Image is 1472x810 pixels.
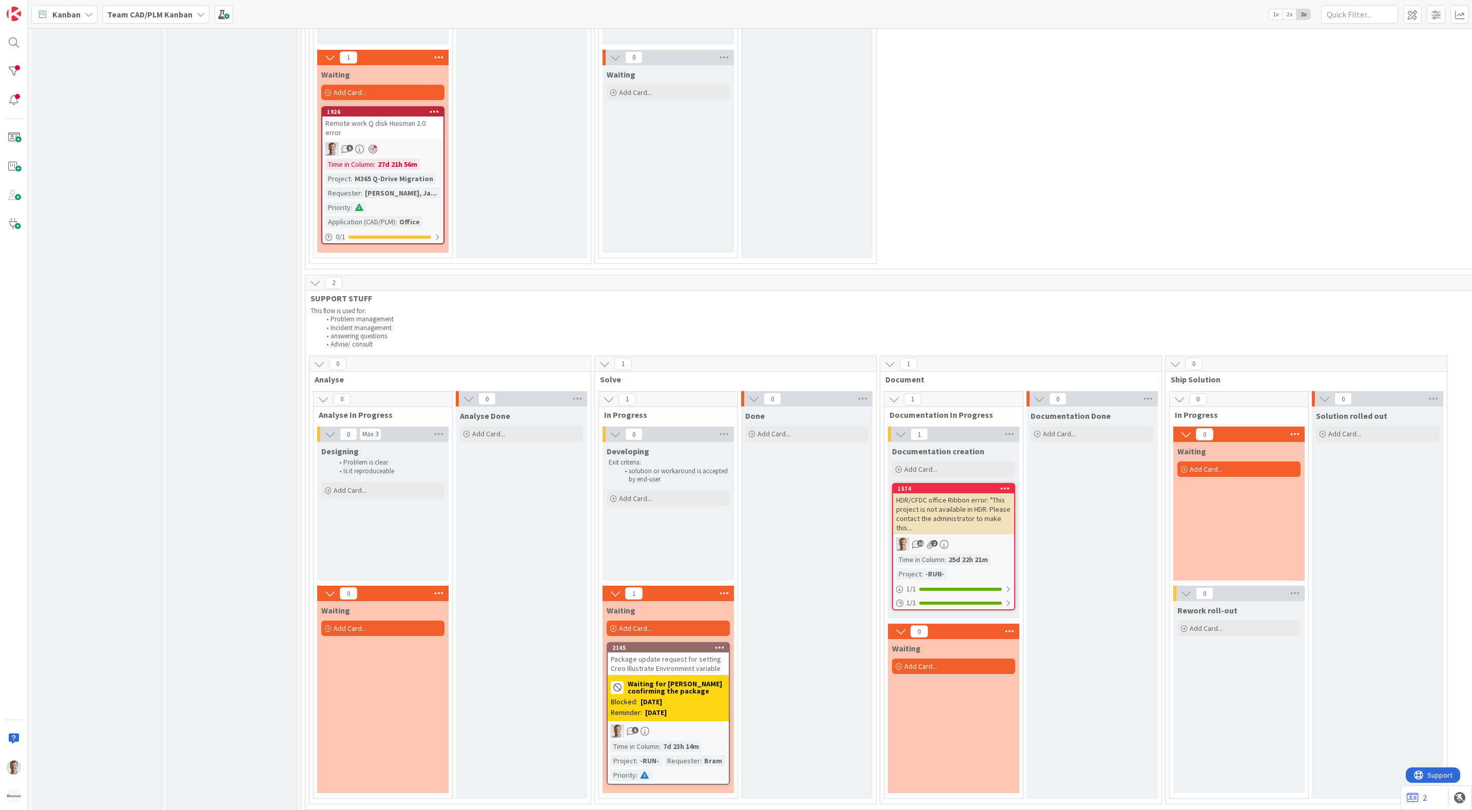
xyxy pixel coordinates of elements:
div: 27d 21h 56m [375,159,420,170]
span: Support [22,2,47,14]
div: Office [397,216,422,227]
img: BO [611,724,624,738]
span: : [636,769,637,781]
img: Visit kanbanzone.com [7,7,21,21]
span: Waiting [607,69,635,80]
span: Waiting [321,605,350,615]
span: Add Card... [472,429,505,438]
span: 1 [911,428,928,440]
span: Document [885,374,1149,384]
div: Package update request for setting Creo Illustrate Environment variable [608,652,729,675]
div: -RUN- [637,755,662,766]
span: Add Card... [758,429,790,438]
div: 0/1 [322,230,443,243]
span: Add Card... [904,662,937,671]
span: In Progress [1175,410,1295,420]
span: 0 [625,51,643,64]
span: 0 [340,428,357,440]
span: Add Card... [1043,429,1076,438]
div: Blocked: [611,697,637,707]
span: 0 / 1 [336,232,345,242]
span: 2 [325,277,342,289]
div: 1/1 [893,596,1014,609]
div: BO [322,142,443,156]
li: Problem is clear [334,458,443,467]
span: Add Card... [619,494,652,503]
span: 10 [917,540,924,547]
span: 0 [764,393,781,405]
span: Add Card... [1190,624,1223,633]
span: 5 [346,145,353,151]
span: : [395,216,397,227]
span: 1 / 1 [906,584,916,594]
div: Project [611,755,636,766]
span: 3x [1296,9,1310,20]
div: [PERSON_NAME], Ja... [362,187,439,199]
span: Add Card... [334,88,366,97]
span: 1 [340,51,357,64]
span: 0 [911,625,928,638]
div: 2145 [608,643,729,652]
div: 1926Remote work Q disk Huisman 2.0 error [322,107,443,139]
img: BO [325,142,339,156]
span: : [700,755,702,766]
span: 1 [904,393,921,406]
div: 25d 22h 21m [946,554,991,565]
span: Ship Solution [1171,374,1434,384]
span: Solution rolled out [1316,411,1387,421]
span: 1 [625,587,643,600]
div: Time in Column [896,554,944,565]
div: BO [608,724,729,738]
div: BO [893,537,1014,551]
div: Bram [702,755,725,766]
div: Priority [325,202,351,213]
span: Waiting [892,643,921,653]
div: HDR/CFDC office Ribbon error: "This project is not available in HDR. Please contact the administr... [893,493,1014,534]
div: 1574HDR/CFDC office Ribbon error: "This project is not available in HDR. Please contact the admin... [893,484,1014,534]
span: Documentation In Progress [889,410,1010,420]
span: 2x [1283,9,1296,20]
span: Documentation creation [892,446,984,456]
span: 5 [632,727,638,734]
span: Add Card... [334,486,366,495]
img: BO [896,537,909,551]
div: Project [896,568,921,580]
span: : [636,755,637,766]
span: 0 [478,393,496,405]
li: solution or workaround is accepted by end-user [619,467,728,484]
b: Team CAD/PLM Kanban [107,9,192,20]
span: Done [745,411,765,421]
div: 1926 [322,107,443,117]
span: Add Card... [334,624,366,633]
span: 0 [1189,393,1207,406]
div: Priority [611,769,636,781]
div: 2145 [612,644,729,651]
span: Solve [600,374,863,384]
span: : [351,202,352,213]
span: 2 [931,540,938,547]
span: : [921,568,923,580]
div: -RUN- [923,568,947,580]
div: 1/1 [893,583,1014,595]
span: 0 [333,393,351,406]
span: 1 [614,358,632,370]
span: Add Card... [619,88,652,97]
div: Application (CAD/PLM) [325,216,395,227]
span: Add Card... [1328,429,1361,438]
span: Designing [321,446,359,456]
span: Analyse Done [460,411,510,421]
span: Waiting [607,605,635,615]
span: Rework roll-out [1177,605,1237,615]
div: [DATE] [641,697,662,707]
div: Project [325,173,351,184]
div: M365 Q-Drive Migration [352,173,436,184]
span: Waiting [1177,446,1206,456]
p: Exit criteria: [609,458,728,467]
span: 1 [618,393,636,406]
span: : [374,159,375,170]
span: Developing [607,446,649,456]
img: avatar [7,789,21,803]
div: [DATE] [645,707,667,718]
span: Add Card... [1190,465,1223,474]
li: Is it reproduceable [334,467,443,475]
